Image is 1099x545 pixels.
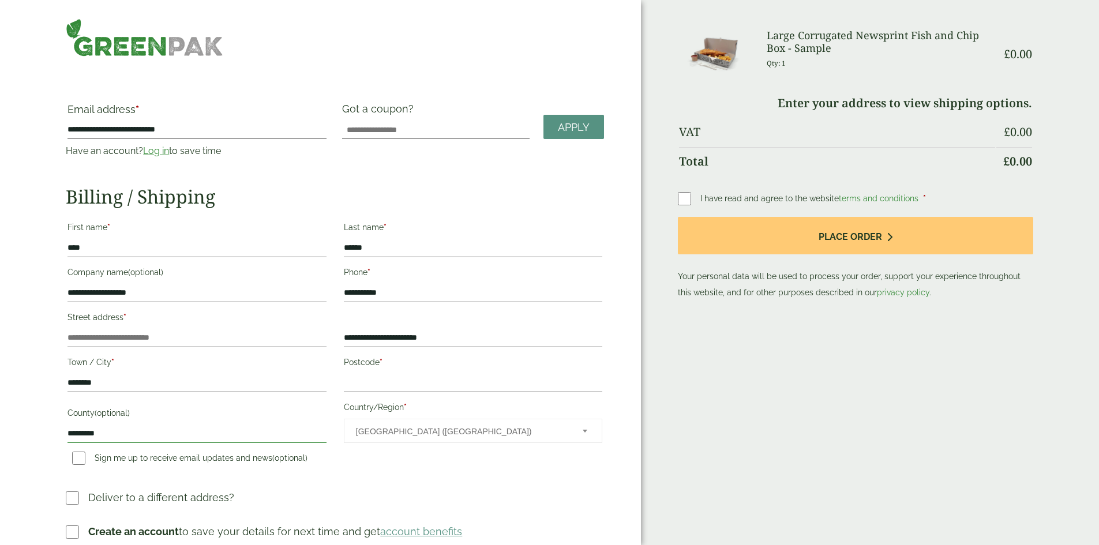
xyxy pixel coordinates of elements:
input: Sign me up to receive email updates and news(optional) [72,452,85,465]
label: Last name [344,219,602,239]
label: Company name [67,264,326,284]
p: Your personal data will be used to process your order, support your experience throughout this we... [678,217,1033,300]
strong: Create an account [88,525,179,538]
span: (optional) [128,268,163,277]
span: United Kingdom (UK) [356,419,567,443]
abbr: required [111,358,114,367]
label: Postcode [344,354,602,374]
a: Apply [543,115,604,140]
bdi: 0.00 [1004,124,1032,140]
p: Have an account? to save time [66,144,328,158]
label: First name [67,219,326,239]
abbr: required [404,403,407,412]
span: (optional) [272,453,307,463]
label: Phone [344,264,602,284]
td: Enter your address to view shipping options. [679,89,1032,117]
bdi: 0.00 [1003,153,1032,169]
abbr: required [367,268,370,277]
abbr: required [136,103,139,115]
label: Sign me up to receive email updates and news [67,453,312,466]
span: £ [1004,124,1010,140]
button: Place order [678,217,1033,254]
span: Country/Region [344,419,602,443]
abbr: required [123,313,126,322]
abbr: required [384,223,387,232]
small: Qty: 1 [767,59,786,67]
th: Total [679,147,995,175]
span: (optional) [95,408,130,418]
a: terms and conditions [839,194,918,203]
abbr: required [107,223,110,232]
a: Log in [143,145,169,156]
span: Apply [558,121,590,134]
abbr: required [923,194,926,203]
label: Country/Region [344,399,602,419]
abbr: required [380,358,382,367]
bdi: 0.00 [1004,46,1032,62]
label: Email address [67,104,326,121]
span: £ [1004,46,1010,62]
label: County [67,405,326,424]
a: account benefits [380,525,462,538]
img: GreenPak Supplies [66,18,223,57]
a: privacy policy [877,288,929,297]
th: VAT [679,118,995,146]
h2: Billing / Shipping [66,186,604,208]
p: Deliver to a different address? [88,490,234,505]
label: Town / City [67,354,326,374]
p: to save your details for next time and get [88,524,462,539]
label: Got a coupon? [342,103,418,121]
h3: Large Corrugated Newsprint Fish and Chip Box - Sample [767,29,995,54]
label: Street address [67,309,326,329]
span: £ [1003,153,1010,169]
span: I have read and agree to the website [700,194,921,203]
